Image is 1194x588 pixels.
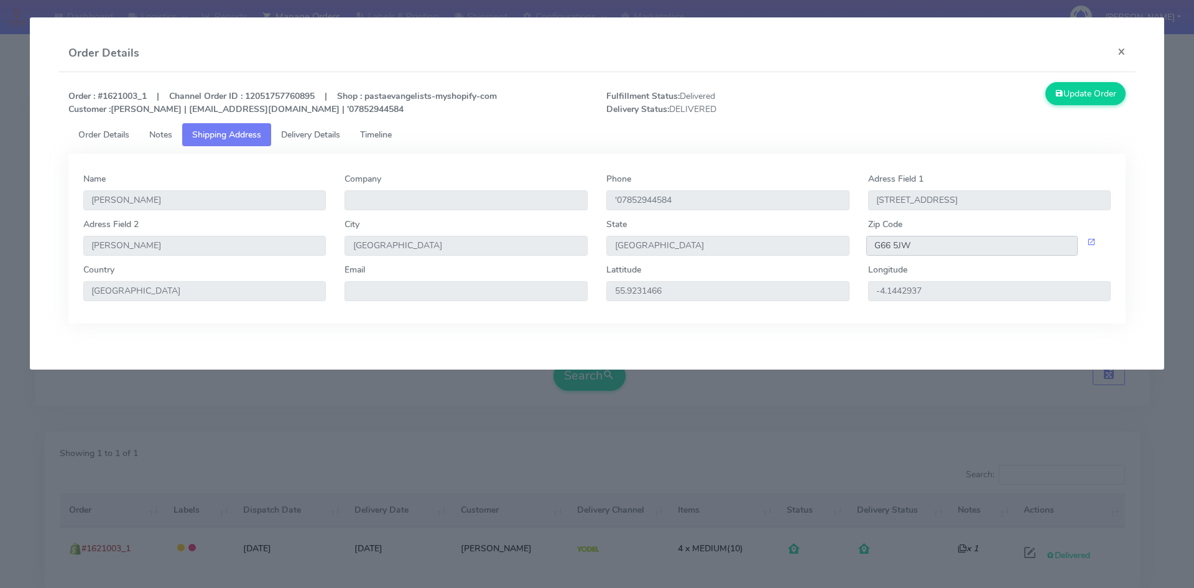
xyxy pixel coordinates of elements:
[83,172,106,185] label: Name
[606,263,641,276] label: Lattitude
[83,263,114,276] label: Country
[606,103,669,115] strong: Delivery Status:
[606,172,631,185] label: Phone
[68,90,497,115] strong: Order : #1621003_1 | Channel Order ID : 12051757760895 | Shop : pastaevangelists-myshopify-com [P...
[68,123,1126,146] ul: Tabs
[360,129,392,141] span: Timeline
[68,45,139,62] h4: Order Details
[868,263,907,276] label: Longitude
[606,218,627,231] label: State
[83,218,139,231] label: Adress Field 2
[149,129,172,141] span: Notes
[78,129,129,141] span: Order Details
[868,218,902,231] label: Zip Code
[345,172,381,185] label: Company
[345,218,359,231] label: City
[281,129,340,141] span: Delivery Details
[1045,82,1126,105] button: Update Order
[192,129,261,141] span: Shipping Address
[68,103,111,115] strong: Customer :
[345,263,365,276] label: Email
[606,90,680,102] strong: Fulfillment Status:
[1108,35,1136,68] button: Close
[868,172,923,185] label: Adress Field 1
[597,90,866,116] span: Delivered DELIVERED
